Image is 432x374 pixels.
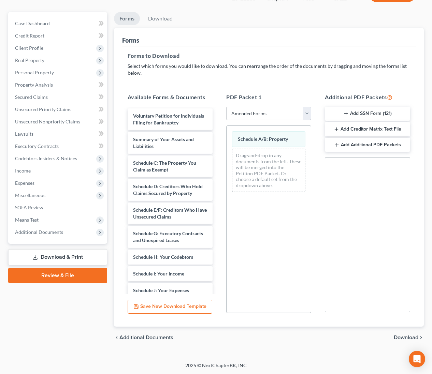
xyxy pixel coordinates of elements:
[325,122,410,136] button: Add Creditor Matrix Text File
[128,300,212,314] button: Save New Download Template
[8,268,107,283] a: Review & File
[238,136,288,142] span: Schedule A/B: Property
[133,230,203,243] span: Schedule G: Executory Contracts and Unexpired Leases
[409,351,425,367] div: Open Intercom Messenger
[114,335,173,340] a: chevron_left Additional Documents
[226,93,311,101] h5: PDF Packet 1
[10,140,107,152] a: Executory Contracts
[133,271,184,276] span: Schedule I: Your Income
[128,52,411,60] h5: Forms to Download
[15,82,53,88] span: Property Analysis
[15,205,43,210] span: SOFA Review
[10,79,107,91] a: Property Analysis
[15,70,54,75] span: Personal Property
[119,335,173,340] span: Additional Documents
[10,103,107,116] a: Unsecured Priority Claims
[15,57,44,63] span: Real Property
[128,63,411,76] p: Select which forms you would like to download. You can rearrange the order of the documents by dr...
[10,17,107,30] a: Case Dashboard
[10,128,107,140] a: Lawsuits
[128,93,213,101] h5: Available Forms & Documents
[232,149,305,192] div: Drag-and-drop in any documents from the left. These will be merged into the Petition PDF Packet. ...
[15,119,80,124] span: Unsecured Nonpriority Claims
[10,116,107,128] a: Unsecured Nonpriority Claims
[114,335,119,340] i: chevron_left
[15,217,39,223] span: Means Test
[133,254,193,260] span: Schedule H: Your Codebtors
[15,33,44,39] span: Credit Report
[15,131,33,137] span: Lawsuits
[418,335,424,340] i: chevron_right
[15,143,59,149] span: Executory Contracts
[15,106,71,112] span: Unsecured Priority Claims
[10,30,107,42] a: Credit Report
[15,155,77,161] span: Codebtors Insiders & Notices
[133,160,196,173] span: Schedule C: The Property You Claim as Exempt
[15,229,63,235] span: Additional Documents
[133,136,194,149] span: Summary of Your Assets and Liabilities
[394,335,424,340] button: Download chevron_right
[114,12,140,25] a: Forms
[10,91,107,103] a: Secured Claims
[15,180,34,186] span: Expenses
[394,335,418,340] span: Download
[15,45,43,51] span: Client Profile
[8,249,107,265] a: Download & Print
[122,36,139,44] div: Forms
[325,93,410,101] h5: Additional PDF Packets
[10,201,107,214] a: SOFA Review
[133,207,207,220] span: Schedule E/F: Creditors Who Have Unsecured Claims
[325,138,410,152] button: Add Additional PDF Packets
[15,192,45,198] span: Miscellaneous
[133,287,189,293] span: Schedule J: Your Expenses
[15,168,31,174] span: Income
[143,12,178,25] a: Download
[15,94,48,100] span: Secured Claims
[133,113,204,125] span: Voluntary Petition for Individuals Filing for Bankruptcy
[325,107,410,121] button: Add SSN Form (121)
[133,183,203,196] span: Schedule D: Creditors Who Hold Claims Secured by Property
[15,20,50,26] span: Case Dashboard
